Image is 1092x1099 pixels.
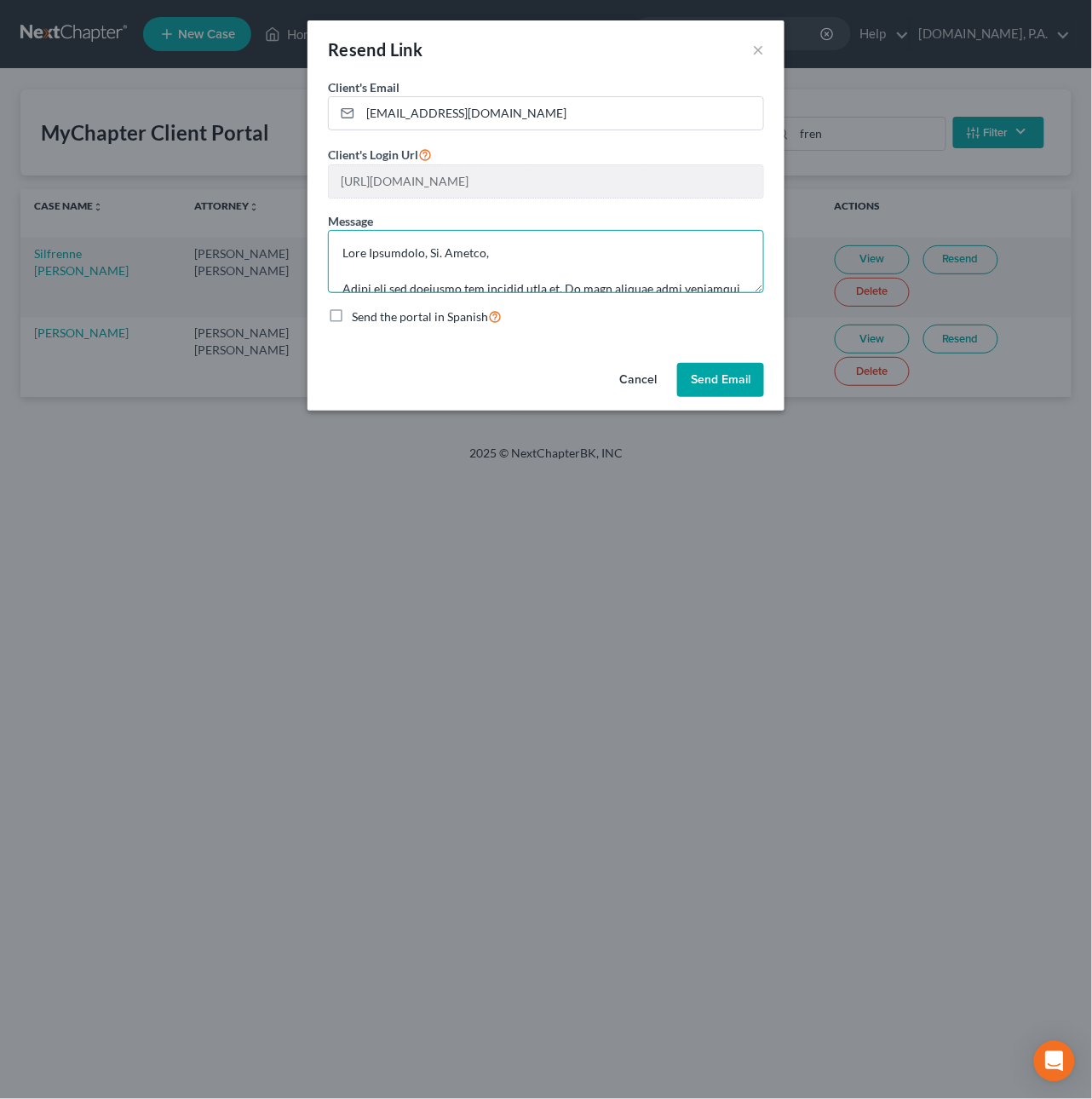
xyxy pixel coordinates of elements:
[329,165,763,198] input: --
[606,363,670,397] button: Cancel
[328,80,399,95] span: Client's Email
[360,97,763,129] input: Enter email...
[328,37,422,61] div: Resend Link
[677,363,764,397] button: Send Email
[352,309,488,324] span: Send the portal in Spanish
[1034,1041,1075,1082] div: Open Intercom Messenger
[752,39,764,60] button: ×
[328,212,373,230] label: Message
[328,144,432,164] label: Client's Login Url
